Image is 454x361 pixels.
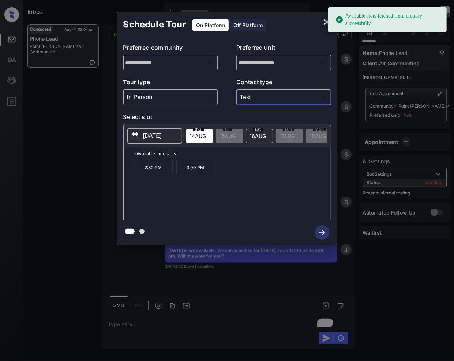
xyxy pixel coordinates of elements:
[117,12,192,37] h2: Schedule Tour
[143,131,162,140] p: [DATE]
[236,43,331,55] p: Preferred unit
[125,91,216,103] div: In Person
[246,129,273,143] div: date-select
[190,133,206,139] span: 14 AUG
[192,19,229,31] div: On Platform
[335,10,441,30] div: Available slots fetched from cronofy successfully
[123,112,331,124] p: Select slot
[134,147,331,160] p: *Available time slots
[230,19,266,31] div: Off Platform
[250,133,266,139] span: 16 AUG
[134,160,173,175] p: 2:30 PM
[127,128,182,144] button: [DATE]
[176,160,215,175] p: 3:00 PM
[123,43,218,55] p: Preferred community
[238,91,329,103] div: Text
[123,78,218,89] p: Tour type
[236,78,331,89] p: Contact type
[186,129,213,143] div: date-select
[319,15,334,29] button: close
[193,127,204,131] span: thu
[253,127,263,131] span: sat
